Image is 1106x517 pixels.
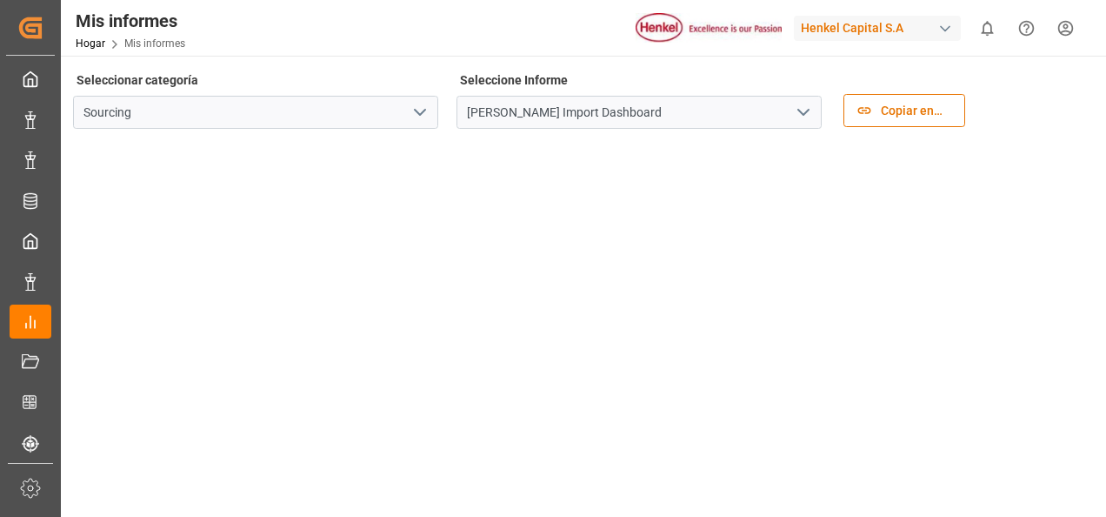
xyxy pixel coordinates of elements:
font: Henkel Capital S.A [801,19,903,37]
button: Centro de ayuda [1007,9,1046,48]
button: Copiar enlace [843,94,965,127]
button: Abrir menú [790,99,816,126]
label: Seleccione Informe [456,68,570,92]
span: Copiar enlace [872,102,952,120]
div: Mis informes [76,8,185,34]
label: Seleccionar categoría [73,68,201,92]
button: Abrir menú [406,99,432,126]
img: Henkel%20logo.jpg_1689854090.jpg [636,13,782,44]
button: mostrar 0 notificaciones nuevas [968,9,1007,48]
button: Henkel Capital S.A [794,11,968,44]
input: Escriba para buscar/seleccionar [456,96,822,129]
input: Escriba para buscar/seleccionar [73,96,438,129]
a: Hogar [76,37,105,50]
